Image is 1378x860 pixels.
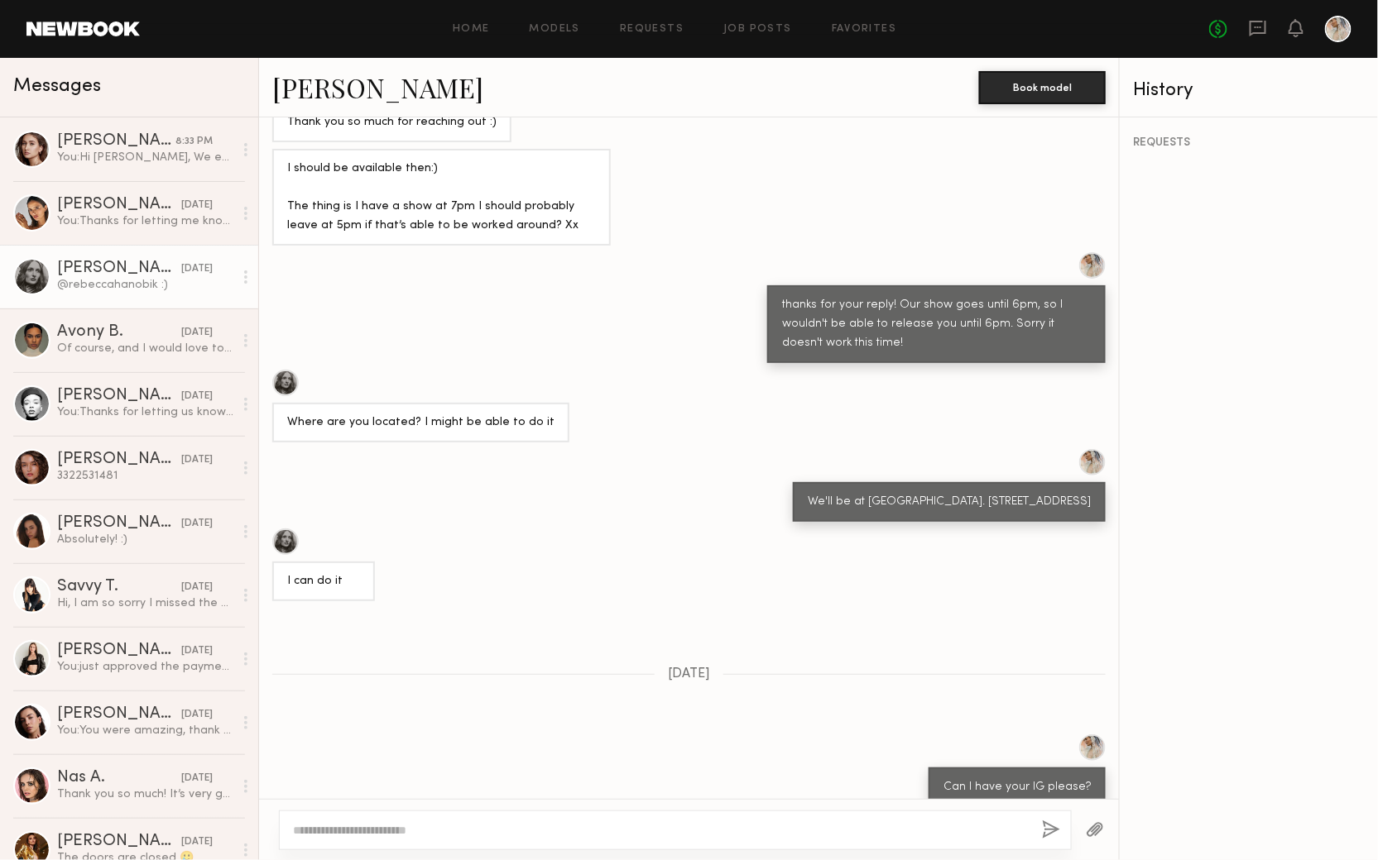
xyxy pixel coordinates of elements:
[175,134,213,150] div: 8:33 PM
[57,213,233,229] div: You: Thanks for letting me know! Have a wonderful time in [GEOGRAPHIC_DATA], and we hope to see y...
[181,580,213,595] div: [DATE]
[181,261,213,277] div: [DATE]
[668,667,710,681] span: [DATE]
[57,595,233,611] div: Hi, I am so sorry I missed the casting April first. I ended being booked in [US_STATE] on a golf ...
[782,296,1091,353] div: thanks for your reply! Our show goes until 6pm, so I wouldn't be able to release you until 6pm. S...
[979,71,1106,104] button: Book model
[723,24,792,35] a: Job Posts
[57,786,233,802] div: Thank you so much! It’s very generous of you! I wish you the best and an enjoyable shoot [DATE]. ...
[57,532,233,547] div: Absolutely! :)
[57,579,181,595] div: Savvy T.
[13,77,101,96] span: Messages
[57,388,181,404] div: [PERSON_NAME]
[943,778,1091,797] div: Can I have your IG please?
[57,468,233,484] div: 3322531481
[57,133,175,150] div: [PERSON_NAME]
[287,113,497,132] div: Thank you so much for reaching out :)
[57,706,181,723] div: [PERSON_NAME]
[287,160,596,236] div: I should be available then:) The thing is I have a show at 7pm I should probably leave at 5pm if ...
[57,150,233,165] div: You: Hi [PERSON_NAME], We ended up booking some girls with an agency, but thank you so much! Hope...
[57,451,181,468] div: [PERSON_NAME]
[287,413,555,432] div: Where are you located? I might be able to do it
[57,834,181,850] div: [PERSON_NAME]
[979,79,1106,93] a: Book model
[57,770,181,786] div: Nas A.
[57,277,233,293] div: @rebeccahanobik :)
[57,324,181,341] div: Avony B.
[57,404,233,420] div: You: Thanks for letting us know! Have a wonderful season in [GEOGRAPHIC_DATA], and we hope to see...
[181,516,213,532] div: [DATE]
[57,643,181,659] div: [PERSON_NAME]
[808,493,1091,512] div: We'll be at [GEOGRAPHIC_DATA]. [STREET_ADDRESS]
[1133,81,1365,100] div: History
[181,707,213,723] div: [DATE]
[181,325,213,341] div: [DATE]
[181,389,213,404] div: [DATE]
[1133,137,1365,149] div: REQUESTS
[57,197,181,213] div: [PERSON_NAME]
[57,659,233,675] div: You: just approved the payment, but I think you need to update on your end!
[181,834,213,850] div: [DATE]
[272,69,483,105] a: [PERSON_NAME]
[832,24,897,35] a: Favorites
[620,24,684,35] a: Requests
[57,260,181,277] div: [PERSON_NAME]
[287,572,360,591] div: I can do it
[57,515,181,532] div: [PERSON_NAME]
[181,643,213,659] div: [DATE]
[181,452,213,468] div: [DATE]
[453,24,490,35] a: Home
[57,723,233,738] div: You: You were amazing, thank you so much!
[181,771,213,786] div: [DATE]
[181,198,213,213] div: [DATE]
[530,24,580,35] a: Models
[57,341,233,356] div: Of course, and I would love to be considered for any other future projects you may have, thank yo...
